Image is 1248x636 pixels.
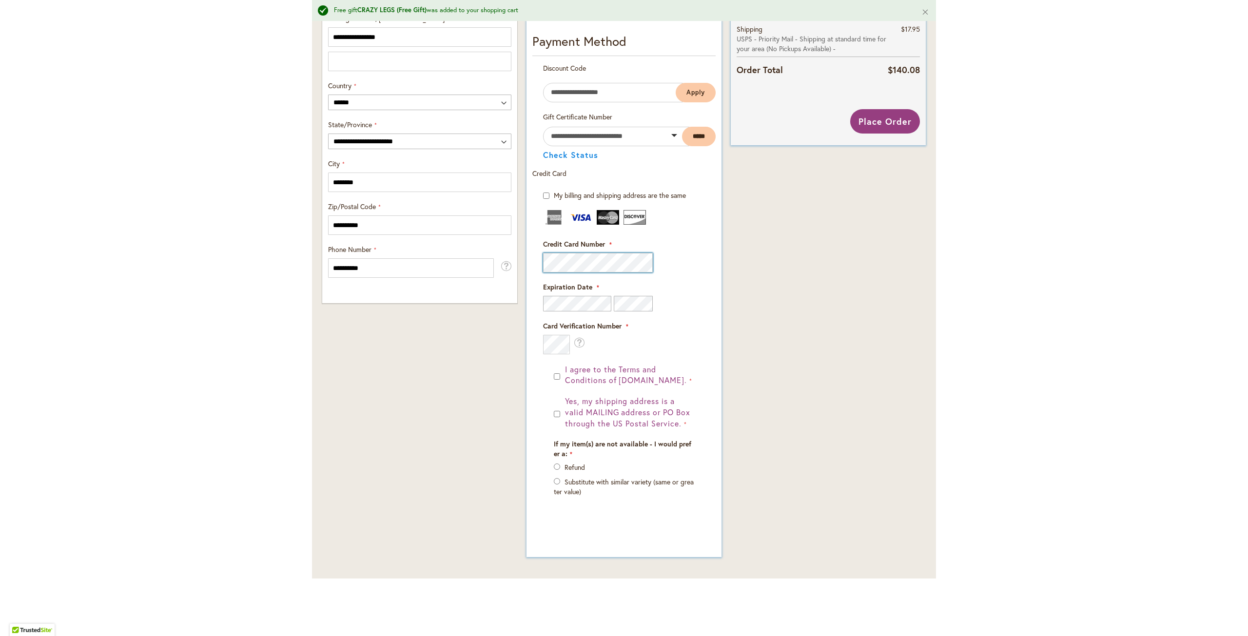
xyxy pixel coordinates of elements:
button: Check Status [543,151,598,159]
span: Discount Code [543,63,586,73]
strong: Order Total [737,62,783,77]
img: MasterCard [597,210,619,225]
span: USPS - Priority Mail - Shipping at standard time for your area (No Pickups Available) - [737,34,888,54]
span: Country [328,81,351,90]
span: Apply [686,88,705,96]
img: Visa [570,210,592,225]
label: Substitute with similar variety (same or greater value) [554,477,694,496]
span: $140.08 [888,64,920,76]
img: American Express [543,210,565,225]
button: Place Order [850,109,920,134]
span: Expiration Date [543,282,592,291]
span: I agree to the Terms and Conditions of [DOMAIN_NAME]. [565,364,687,385]
span: Credit Card Number [543,239,605,249]
span: Place Order [858,116,912,127]
span: Gift Certificate Number [543,112,612,121]
span: Yes, my shipping address is a valid MAILING address or PO Box through the US Postal Service. [565,396,690,428]
span: My billing and shipping address are the same [554,191,686,200]
img: Discover [624,210,646,225]
strong: CRAZY LEGS (Free Gift) [357,6,427,14]
div: Payment Method [532,32,716,56]
span: Zip/Postal Code [328,202,376,211]
span: Shipping [737,24,762,34]
iframe: Launch Accessibility Center [7,601,35,629]
span: Credit Card [532,169,566,178]
span: Card Verification Number [543,321,622,330]
div: Free gift was added to your shopping cart [334,6,907,15]
span: State/Province [328,120,372,129]
span: Phone Number [328,245,371,254]
span: If my item(s) are not available - I would prefer a: [554,439,691,458]
button: Apply [676,83,716,102]
span: City [328,159,340,168]
span: $17.95 [901,24,920,34]
label: Refund [565,463,585,472]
